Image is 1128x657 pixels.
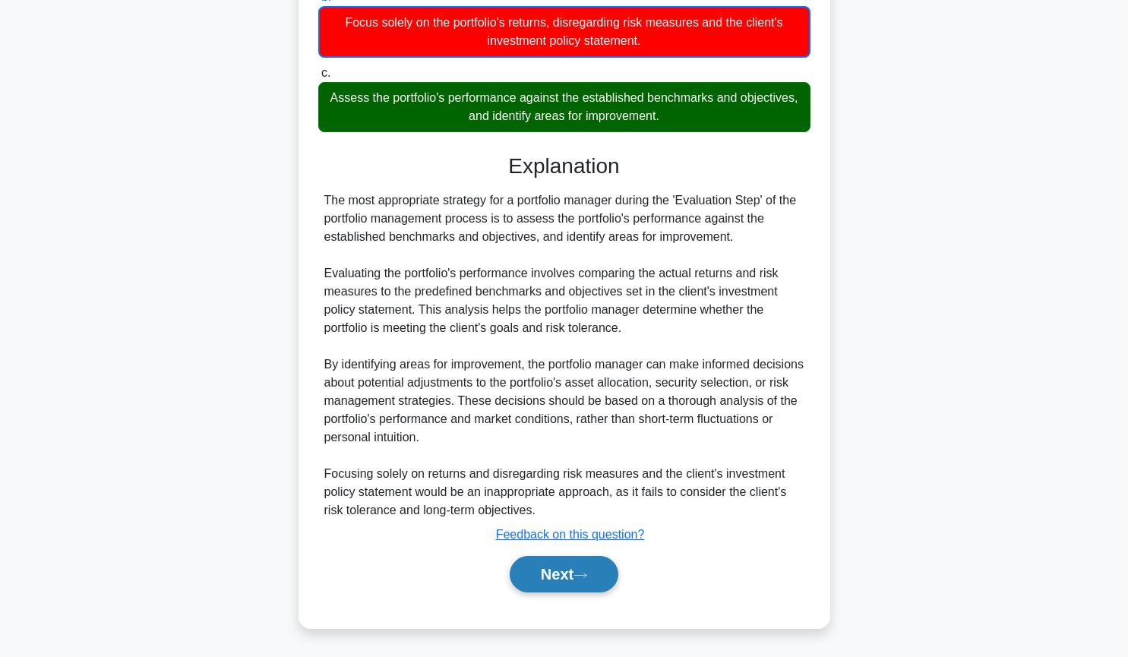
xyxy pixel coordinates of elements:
[321,66,330,79] span: c.
[510,556,618,592] button: Next
[324,191,804,520] div: The most appropriate strategy for a portfolio manager during the 'Evaluation Step' of the portfol...
[318,6,810,58] div: Focus solely on the portfolio's returns, disregarding risk measures and the client's investment p...
[318,82,810,132] div: Assess the portfolio's performance against the established benchmarks and objectives, and identif...
[496,528,645,541] a: Feedback on this question?
[327,153,801,179] h3: Explanation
